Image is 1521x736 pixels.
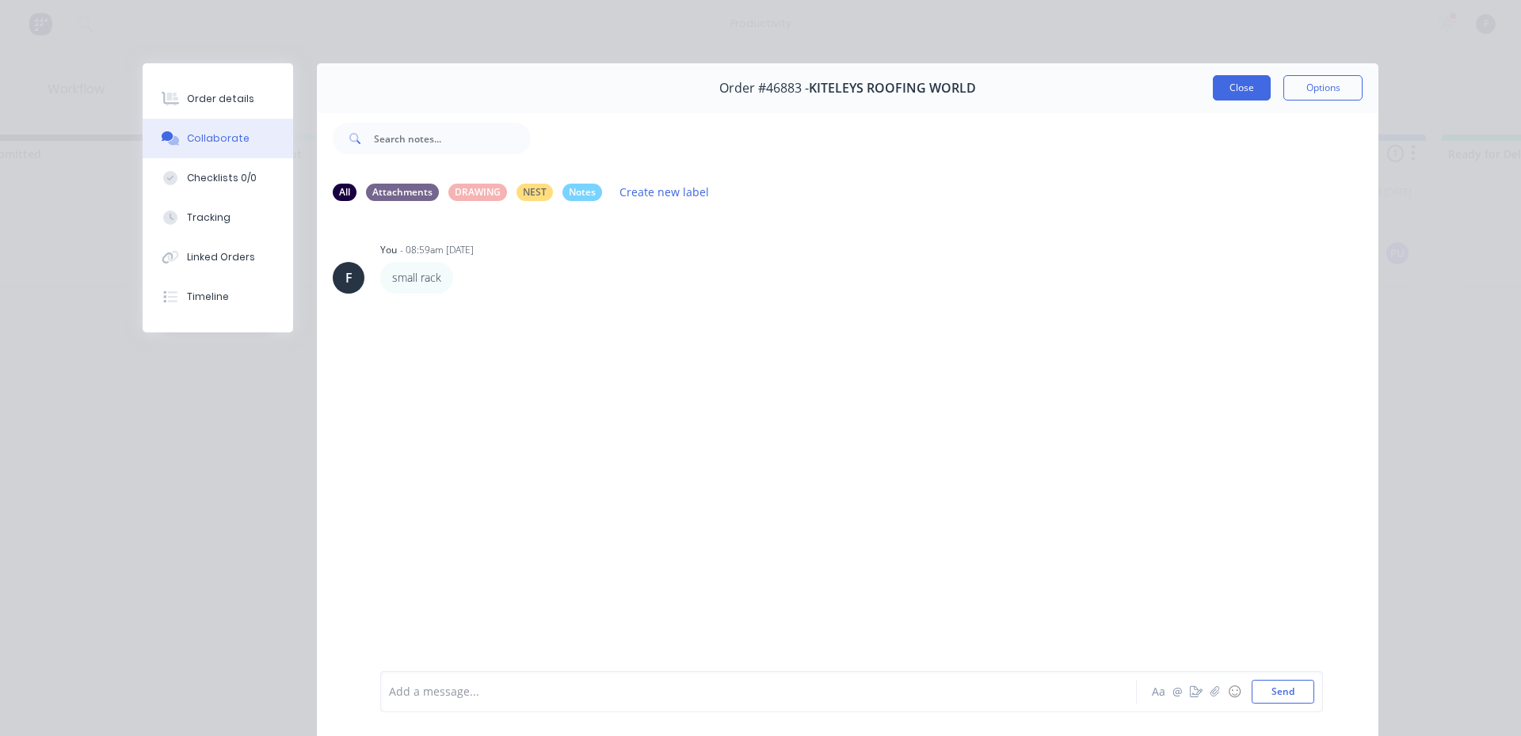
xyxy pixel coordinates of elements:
[392,270,441,286] p: small rack
[809,81,976,96] span: KITELEYS ROOFING WORLD
[562,184,602,201] div: Notes
[187,250,255,264] div: Linked Orders
[187,290,229,304] div: Timeline
[143,158,293,198] button: Checklists 0/0
[143,277,293,317] button: Timeline
[517,184,553,201] div: NEST
[400,243,474,257] div: - 08:59am [DATE]
[448,184,507,201] div: DRAWING
[1252,680,1314,704] button: Send
[1213,75,1271,101] button: Close
[1149,682,1168,701] button: Aa
[1168,682,1187,701] button: @
[1283,75,1363,101] button: Options
[143,119,293,158] button: Collaborate
[187,171,257,185] div: Checklists 0/0
[366,184,439,201] div: Attachments
[333,184,356,201] div: All
[187,211,231,225] div: Tracking
[380,243,397,257] div: You
[345,268,353,287] div: F
[719,81,809,96] span: Order #46883 -
[143,237,293,277] button: Linked Orders
[612,181,718,203] button: Create new label
[374,123,531,154] input: Search notes...
[187,92,254,106] div: Order details
[187,131,250,146] div: Collaborate
[143,198,293,237] button: Tracking
[1225,682,1244,701] button: ☺
[143,79,293,119] button: Order details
